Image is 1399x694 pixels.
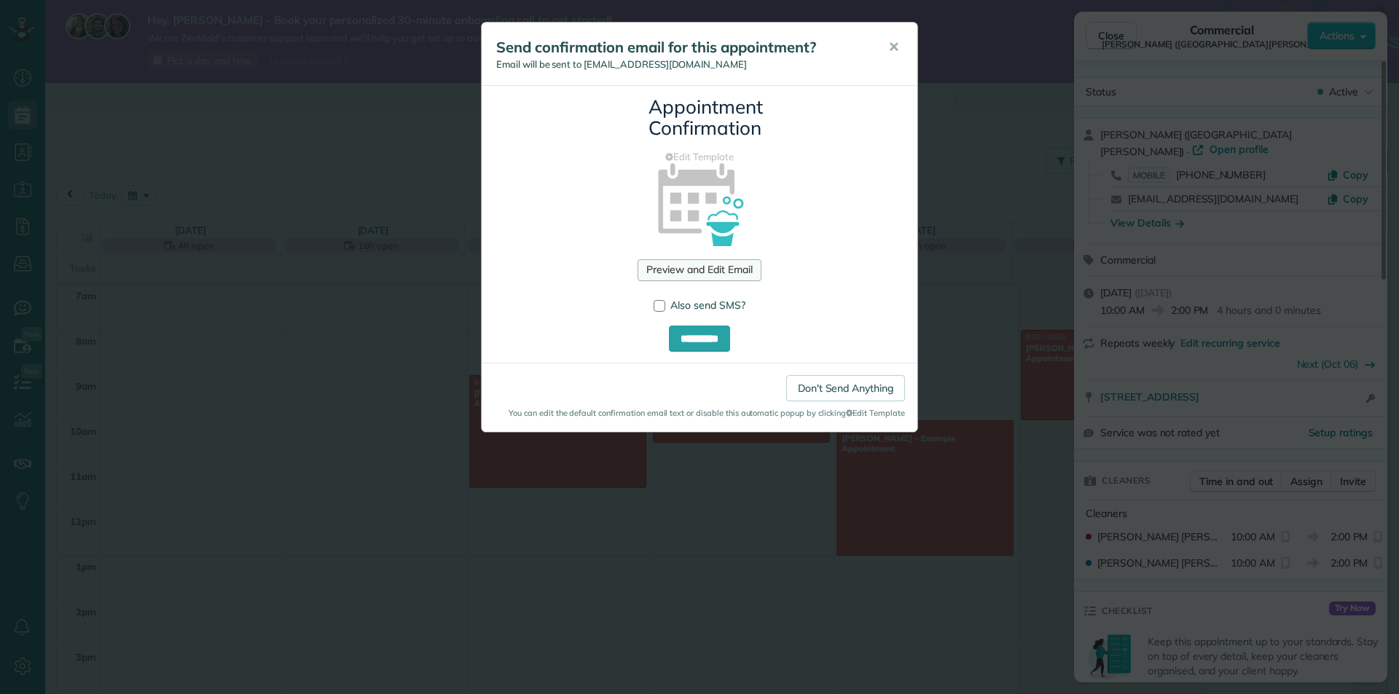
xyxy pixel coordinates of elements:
a: Edit Template [493,150,906,164]
img: appointment_confirmation_icon-141e34405f88b12ade42628e8c248340957700ab75a12ae832a8710e9b578dc5.png [635,138,765,268]
h5: Send confirmation email for this appointment? [496,37,868,58]
span: ✕ [888,39,899,55]
span: Also send SMS? [670,299,745,312]
h3: Appointment Confirmation [648,97,751,138]
a: Preview and Edit Email [638,259,761,281]
span: Email will be sent to [EMAIL_ADDRESS][DOMAIN_NAME] [496,58,747,70]
a: Don't Send Anything [786,375,905,401]
small: You can edit the default confirmation email text or disable this automatic popup by clicking Edit... [494,407,905,419]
